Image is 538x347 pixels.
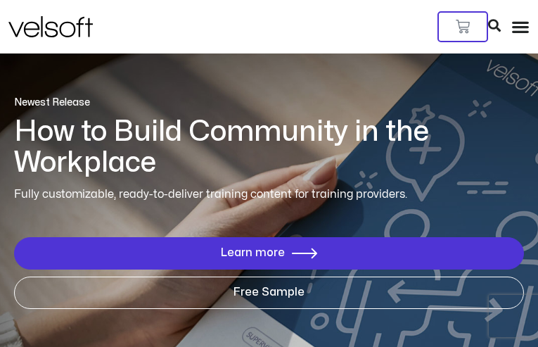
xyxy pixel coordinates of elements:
[233,286,305,299] span: Free Sample
[511,18,530,36] div: Menu Toggle
[8,16,93,37] img: Velsoft Training Materials
[14,277,524,309] a: Free Sample
[14,117,524,179] h1: How to Build Community in the Workplace
[221,247,285,260] span: Learn more
[14,96,524,110] p: Newest Release
[14,237,524,270] a: Learn more
[14,186,524,203] p: Fully customizable, ready-to-deliver training content for training providers.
